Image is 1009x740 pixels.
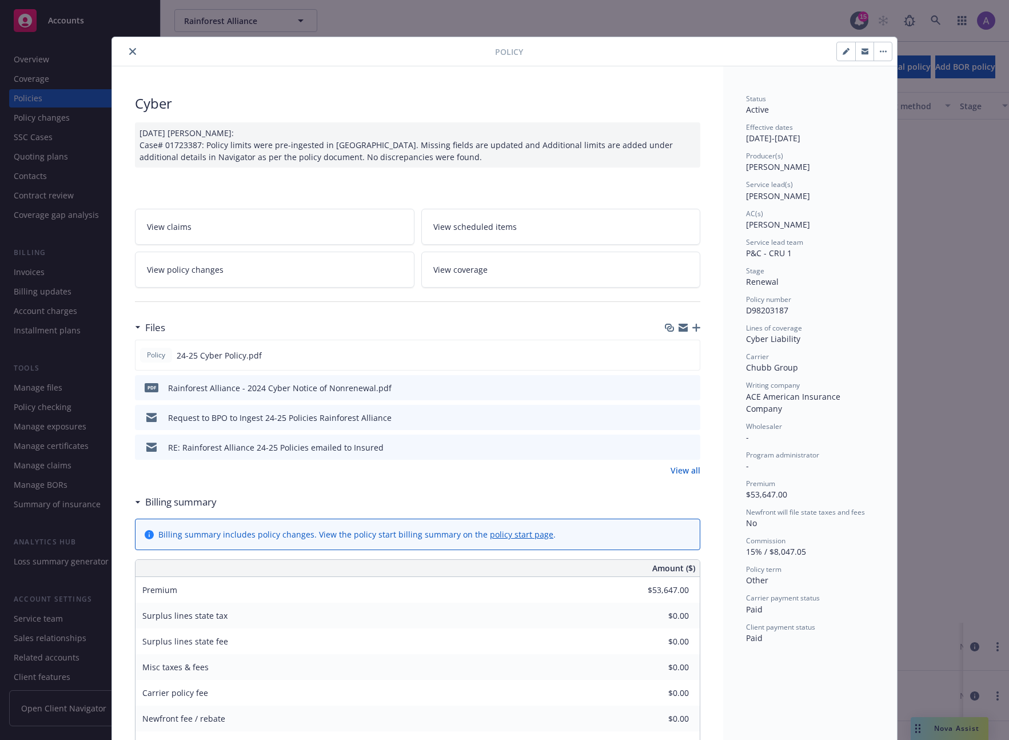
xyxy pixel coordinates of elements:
[746,94,766,104] span: Status
[621,685,696,702] input: 0.00
[145,320,165,335] h3: Files
[621,633,696,650] input: 0.00
[433,264,488,276] span: View coverage
[746,489,787,500] span: $53,647.00
[746,479,775,488] span: Premium
[746,266,764,276] span: Stage
[746,575,768,586] span: Other
[126,45,139,58] button: close
[746,632,763,643] span: Paid
[177,349,262,361] span: 24-25 Cyber Policy.pdf
[495,46,523,58] span: Policy
[746,622,815,632] span: Client payment status
[746,122,793,132] span: Effective dates
[746,209,763,218] span: AC(s)
[667,412,676,424] button: download file
[135,94,700,113] div: Cyber
[142,610,228,621] span: Surplus lines state tax
[168,412,392,424] div: Request to BPO to Ingest 24-25 Policies Rainforest Alliance
[685,441,696,453] button: preview file
[746,450,819,460] span: Program administrator
[746,180,793,189] span: Service lead(s)
[685,349,695,361] button: preview file
[746,151,783,161] span: Producer(s)
[135,209,414,245] a: View claims
[142,636,228,647] span: Surplus lines state fee
[746,593,820,603] span: Carrier payment status
[746,122,874,144] div: [DATE] - [DATE]
[746,237,803,247] span: Service lead team
[746,295,791,304] span: Policy number
[145,350,167,360] span: Policy
[145,495,217,510] h3: Billing summary
[746,323,802,333] span: Lines of coverage
[142,687,208,698] span: Carrier policy fee
[135,122,700,168] div: [DATE] [PERSON_NAME]: Case# 01723387: Policy limits were pre-ingested in [GEOGRAPHIC_DATA]. Missi...
[746,460,749,471] span: -
[746,507,865,517] span: Newfront will file state taxes and fees
[621,659,696,676] input: 0.00
[746,276,779,287] span: Renewal
[158,528,556,540] div: Billing summary includes policy changes. View the policy start billing summary on the .
[147,264,224,276] span: View policy changes
[621,710,696,727] input: 0.00
[685,412,696,424] button: preview file
[145,383,158,392] span: pdf
[746,333,874,345] div: Cyber Liability
[667,349,676,361] button: download file
[746,546,806,557] span: 15% / $8,047.05
[135,320,165,335] div: Files
[667,382,676,394] button: download file
[746,536,785,546] span: Commission
[746,104,769,115] span: Active
[746,362,798,373] span: Chubb Group
[671,464,700,476] a: View all
[652,562,695,574] span: Amount ($)
[746,421,782,431] span: Wholesaler
[147,221,192,233] span: View claims
[421,252,701,288] a: View coverage
[685,382,696,394] button: preview file
[746,305,788,316] span: D98203187
[421,209,701,245] a: View scheduled items
[168,382,392,394] div: Rainforest Alliance - 2024 Cyber Notice of Nonrenewal.pdf
[746,190,810,201] span: [PERSON_NAME]
[746,518,757,528] span: No
[746,604,763,615] span: Paid
[142,662,209,673] span: Misc taxes & fees
[746,352,769,361] span: Carrier
[746,219,810,230] span: [PERSON_NAME]
[746,248,792,258] span: P&C - CRU 1
[135,495,217,510] div: Billing summary
[746,161,810,172] span: [PERSON_NAME]
[621,582,696,599] input: 0.00
[667,441,676,453] button: download file
[746,432,749,443] span: -
[142,584,177,595] span: Premium
[746,391,843,414] span: ACE American Insurance Company
[135,252,414,288] a: View policy changes
[746,564,781,574] span: Policy term
[746,380,800,390] span: Writing company
[168,441,384,453] div: RE: Rainforest Alliance 24-25 Policies emailed to Insured
[142,713,225,724] span: Newfront fee / rebate
[621,607,696,624] input: 0.00
[490,529,553,540] a: policy start page
[433,221,517,233] span: View scheduled items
